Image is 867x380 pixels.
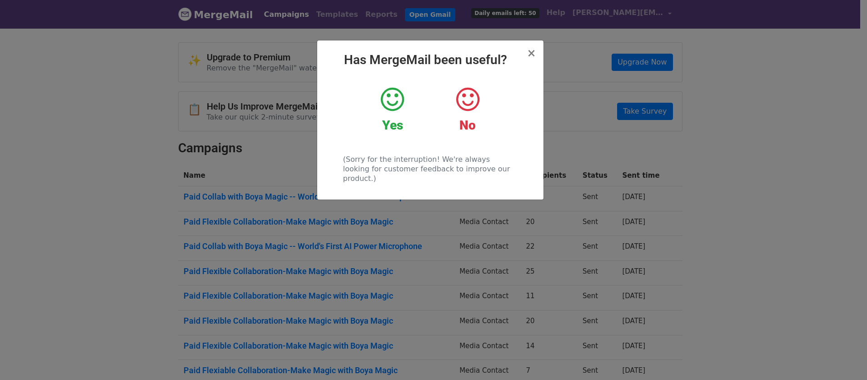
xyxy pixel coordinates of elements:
p: (Sorry for the interruption! We're always looking for customer feedback to improve our product.) [343,155,517,183]
h2: Has MergeMail been useful? [324,52,536,68]
strong: No [459,118,476,133]
a: Yes [362,86,423,133]
span: × [527,47,536,60]
strong: Yes [382,118,403,133]
button: Close [527,48,536,59]
a: No [437,86,498,133]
